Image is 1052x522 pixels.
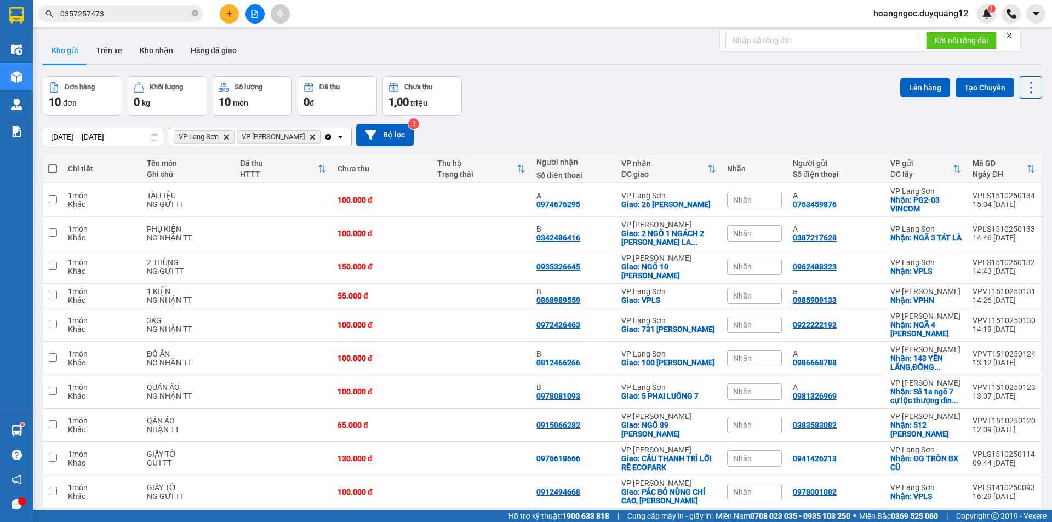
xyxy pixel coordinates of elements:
span: plus [226,10,233,18]
div: NG NHẬN TT [147,296,229,305]
div: A [536,191,610,200]
span: ⚪️ [853,514,856,518]
div: VPVT1510250130 [973,316,1036,325]
div: 0812466266 [536,358,580,367]
div: Giao: 100 NGUYỄN PHI KHANH [621,358,716,367]
div: VP [PERSON_NAME] [621,254,716,262]
div: Giao: NGÕ 10 LƯU QUANG VŨ [621,262,716,280]
span: notification [12,474,22,485]
div: Giao: 26 NGUYÊN HỒNG [621,200,716,209]
div: 14:19 [DATE] [973,325,1036,334]
span: close [1005,32,1013,39]
div: 0387217628 [793,233,837,242]
div: Giao: 5 PHAI LUÔNG 7 [621,392,716,400]
span: món [233,99,248,107]
span: | [946,510,948,522]
div: 0922222192 [793,320,837,329]
svg: Delete [309,134,316,140]
div: Khác [68,233,136,242]
div: 1 món [68,450,136,458]
div: VP [PERSON_NAME] [890,345,962,354]
div: 65.000 đ [338,421,426,429]
div: NG NHẬN TT [147,233,229,242]
span: đơn [63,99,77,107]
button: Khối lượng0kg [128,76,207,116]
div: 1 món [68,383,136,392]
div: VP [PERSON_NAME] [621,445,716,454]
div: VPLS1410250093 [973,483,1036,492]
div: 0978081093 [536,392,580,400]
div: Số điện thoại [793,170,879,179]
div: 12:09 [DATE] [973,425,1036,434]
span: VP Lạng Sơn [179,133,219,141]
strong: 0708 023 035 - 0935 103 250 [750,512,850,520]
span: copyright [991,512,999,520]
div: NG NHẬN TT [147,392,229,400]
div: 100.000 đ [338,196,426,204]
div: 0915066282 [536,421,580,429]
div: Nhãn [727,164,782,173]
button: aim [271,4,290,24]
img: warehouse-icon [11,44,22,55]
div: 1 món [68,316,136,325]
div: VP [PERSON_NAME] [890,312,962,320]
sup: 1 [21,423,24,426]
div: 0981326969 [793,392,837,400]
div: 0985909133 [793,296,837,305]
input: Tìm tên, số ĐT hoặc mã đơn [60,8,190,20]
div: NG GỬI TT [147,267,229,276]
div: NG NHẬN TT [147,325,229,334]
div: VP Lạng Sơn [890,445,962,454]
div: Giao: CẦU THANH TRÌ LỖI RẼ ECOPARK [621,454,716,472]
div: GIẤY TỜ [147,450,229,458]
div: B [536,287,610,296]
span: close-circle [192,10,198,16]
div: QUẦN ÁO [147,383,229,392]
div: 1 món [68,483,136,492]
sup: 3 [408,118,419,129]
span: ... [691,238,697,246]
div: Chưa thu [404,83,432,91]
div: 130.000 đ [338,454,426,463]
div: 1 KIỆN [147,287,229,296]
div: 0935326645 [536,262,580,271]
div: Chưa thu [338,164,426,173]
div: VPLS1510250114 [973,450,1036,458]
input: Nhập số tổng đài [725,32,917,49]
span: question-circle [12,450,22,460]
div: VPVT1510250131 [973,287,1036,296]
img: phone-icon [1007,9,1016,19]
span: Hỗ trợ kỹ thuật: [508,510,609,522]
div: VP Lạng Sơn [621,383,716,392]
button: Tạo Chuyến [956,78,1014,97]
img: warehouse-icon [11,425,22,436]
div: 0912494668 [536,487,580,496]
div: 100.000 đ [338,320,426,329]
div: 0342486416 [536,233,580,242]
span: Nhãn [733,291,752,300]
div: Đã thu [319,83,340,91]
div: Nhận: 512 MINH KHAI [890,421,962,438]
span: Cung cấp máy in - giấy in: [627,510,713,522]
span: ... [952,396,958,405]
div: Người gửi [793,159,879,168]
div: Đơn hàng [65,83,95,91]
div: VP [PERSON_NAME] [890,378,962,387]
div: Trạng thái [437,170,517,179]
button: caret-down [1026,4,1045,24]
th: Toggle SortBy [616,154,722,183]
span: ... [934,363,941,371]
button: Kho gửi [43,37,87,64]
div: Khác [68,296,136,305]
div: Người nhận [536,158,610,167]
span: Miền Nam [716,510,850,522]
button: plus [220,4,239,24]
div: VP Lạng Sơn [621,287,716,296]
div: 1 món [68,225,136,233]
img: logo-vxr [9,7,24,24]
div: Ngày ĐH [973,170,1027,179]
button: Số lượng10món [213,76,292,116]
button: Trên xe [87,37,131,64]
span: triệu [410,99,427,107]
div: 3KG [147,316,229,325]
